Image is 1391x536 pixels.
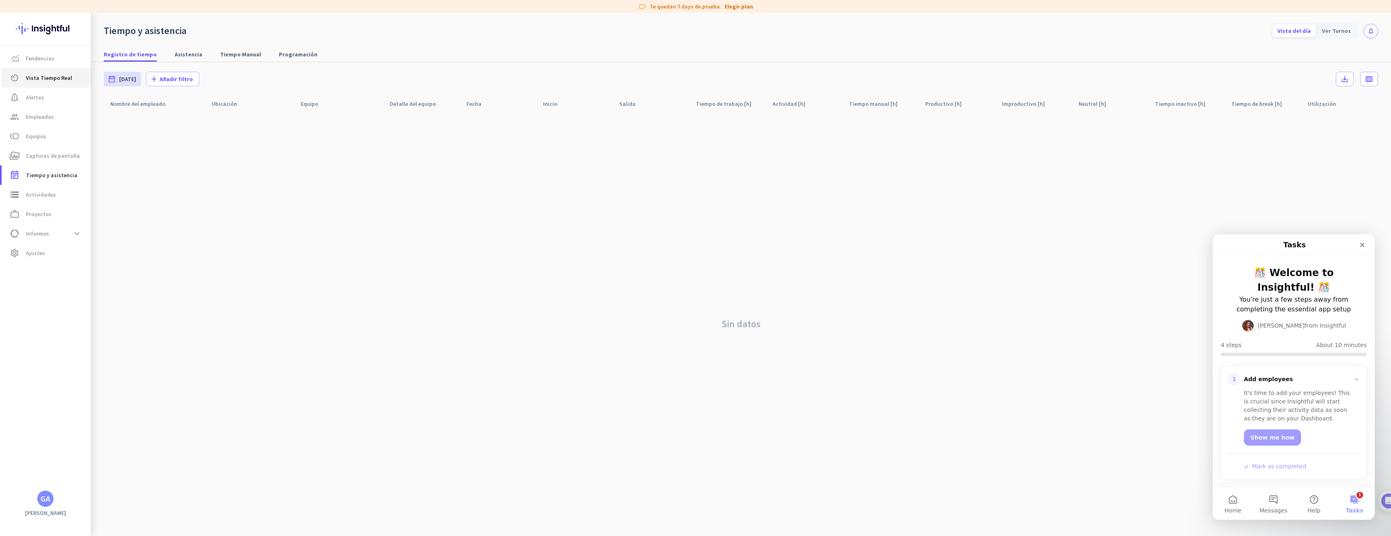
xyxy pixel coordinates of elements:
i: settings [10,248,19,258]
i: date_range [108,75,116,83]
i: notifications [1367,28,1374,34]
div: GA [41,495,50,503]
div: Tiempo manual [h] [849,98,907,109]
a: groupEmpleados [2,107,91,126]
iframe: Intercom live chat [1213,234,1375,520]
span: Asistencia [175,50,202,58]
i: work_outline [10,209,19,219]
div: Nombre del empleado [104,96,205,111]
a: event_noteTiempo y asistencia [2,165,91,185]
div: Actividad [h] [773,98,815,109]
img: Insightful logo [16,13,75,45]
img: menu-item [11,55,19,62]
div: Utilización [1301,96,1378,111]
button: calendar_view_week [1360,72,1378,86]
button: addAñadir filtro [146,72,199,86]
span: Empleados [26,112,54,122]
i: label [638,2,646,11]
span: Tiempo y asistencia [26,170,77,180]
div: Ver Turnos [1317,24,1356,37]
span: Añadir filtro [160,75,193,83]
div: Fecha [467,98,491,109]
div: Improductivo [h] [1002,98,1055,109]
div: Vista del día [1273,24,1316,37]
i: calendar_view_week [1365,75,1373,83]
span: Programación [279,50,317,58]
a: notification_importantAlertas [2,88,91,107]
i: toll [10,131,19,141]
i: storage [10,190,19,199]
div: Sin datos [104,111,1378,536]
a: av_timerVista Tiempo Real [2,68,91,88]
div: Tiempo de break [h] [1231,98,1292,109]
div: Salida [613,96,689,111]
i: group [10,112,19,122]
div: Tiempo y asistencia [104,25,186,37]
i: add [150,75,158,83]
span: Tendencias [25,54,54,63]
span: Registro de tiempo [104,50,157,58]
span: Equipos [26,131,46,141]
a: Elegir plan [725,2,753,11]
i: event_note [10,170,19,180]
i: notification_important [10,92,19,102]
span: Proyectos [26,209,51,219]
a: work_outlineProyectos [2,204,91,224]
a: perm_mediaCapturas de pantalla [2,146,91,165]
i: save_alt [1341,75,1349,83]
div: Productivo [h] [925,98,972,109]
i: data_usage [10,229,19,238]
i: av_timer [10,73,19,83]
span: Alertas [26,92,44,102]
div: Ubicación [205,96,294,111]
div: Equipo [294,96,383,111]
div: Tiempo inactivo [h] [1155,98,1215,109]
div: Neutral [h] [1079,98,1116,109]
span: Vista Tiempo Real [26,73,72,83]
span: Informes [26,229,49,238]
button: expand_more [70,226,84,241]
span: Ajustes [26,248,45,258]
a: menu-itemTendencias [2,49,91,68]
div: Inicio [543,98,567,109]
span: [DATE] [119,75,136,83]
div: Tiempo de trabajo [h] [696,98,761,109]
button: notifications [1364,24,1378,38]
i: perm_media [10,151,19,161]
span: Actividades [26,190,56,199]
button: save_alt [1336,72,1354,86]
a: tollEquipos [2,126,91,146]
span: Capturas de pantalla [26,151,80,161]
a: data_usageInformesexpand_more [2,224,91,243]
div: Detalle del equipo [383,96,460,111]
a: storageActividades [2,185,91,204]
a: settingsAjustes [2,243,91,263]
span: Tiempo Manual [220,50,261,58]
